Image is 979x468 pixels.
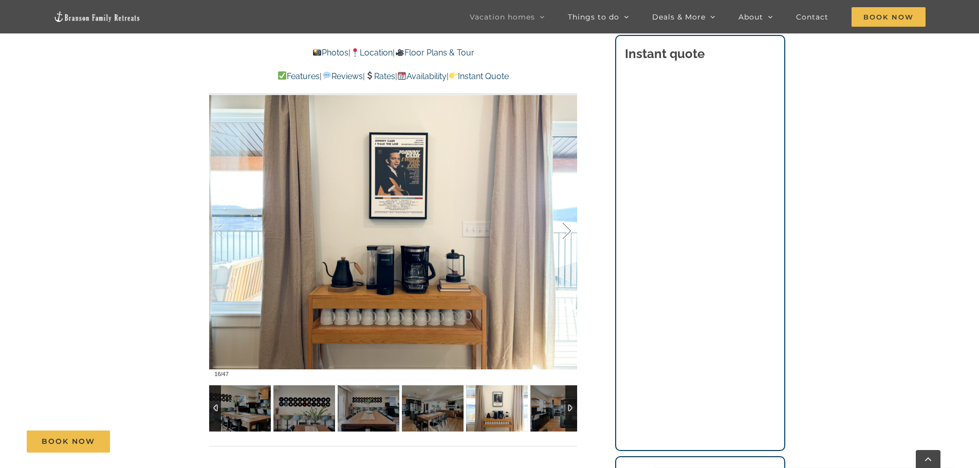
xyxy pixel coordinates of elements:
img: 02f-Legends-Pointe-vacation-home-rental-Table-Rock-Lake-scaled.jpg-nggid042716-ngg0dyn-120x90-00f... [402,385,464,432]
a: Reviews [322,71,362,81]
a: Availability [397,71,447,81]
img: 📍 [351,48,359,57]
a: Floor Plans & Tour [395,48,474,58]
img: Branson Family Retreats Logo [53,11,141,23]
a: Location [350,48,393,58]
img: 💲 [365,71,374,80]
span: Deals & More [652,13,706,21]
span: About [738,13,763,21]
a: Instant Quote [449,71,509,81]
span: Book Now [852,7,926,27]
img: 04a-Legends-Pointe-vacation-home-rental-Table-Rock-Lake-scaled.jpg-nggid042718-ngg0dyn-120x90-00f... [530,385,592,432]
img: 02d-Legends-Pointe-vacation-home-rental-Table-Rock-Lake-scaled.jpg-nggid042715-ngg0dyn-120x90-00f... [338,385,399,432]
span: Book Now [42,437,95,446]
a: Features [278,71,320,81]
img: 💬 [323,71,331,80]
span: Contact [796,13,828,21]
p: | | | | [209,70,577,83]
img: 📸 [313,48,321,57]
img: 🎥 [396,48,404,57]
a: Book Now [27,430,110,453]
img: 02b-Legends-Pointe-vacation-home-rental-Table-Rock-Lake-scaled.jpg-nggid042714-ngg0dyn-120x90-00f... [273,385,335,432]
img: 02a-Legends-Pointe-vacation-home-rental-Table-Rock-Lake-scaled.jpg-nggid042713-ngg0dyn-120x90-00f... [209,385,271,432]
img: 📆 [398,71,406,80]
img: ✅ [278,71,286,80]
span: Vacation homes [470,13,535,21]
img: 👉 [449,71,457,80]
a: Rates [365,71,395,81]
iframe: Booking/Inquiry Widget [625,74,775,424]
a: Photos [312,48,348,58]
span: Things to do [568,13,619,21]
strong: Instant quote [625,46,705,61]
img: 03a-Legends-Pointe-vacation-home-rental-Table-Rock-Lake-scaled.jpg-nggid042717-ngg0dyn-120x90-00f... [466,385,528,432]
p: | | [209,46,577,60]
